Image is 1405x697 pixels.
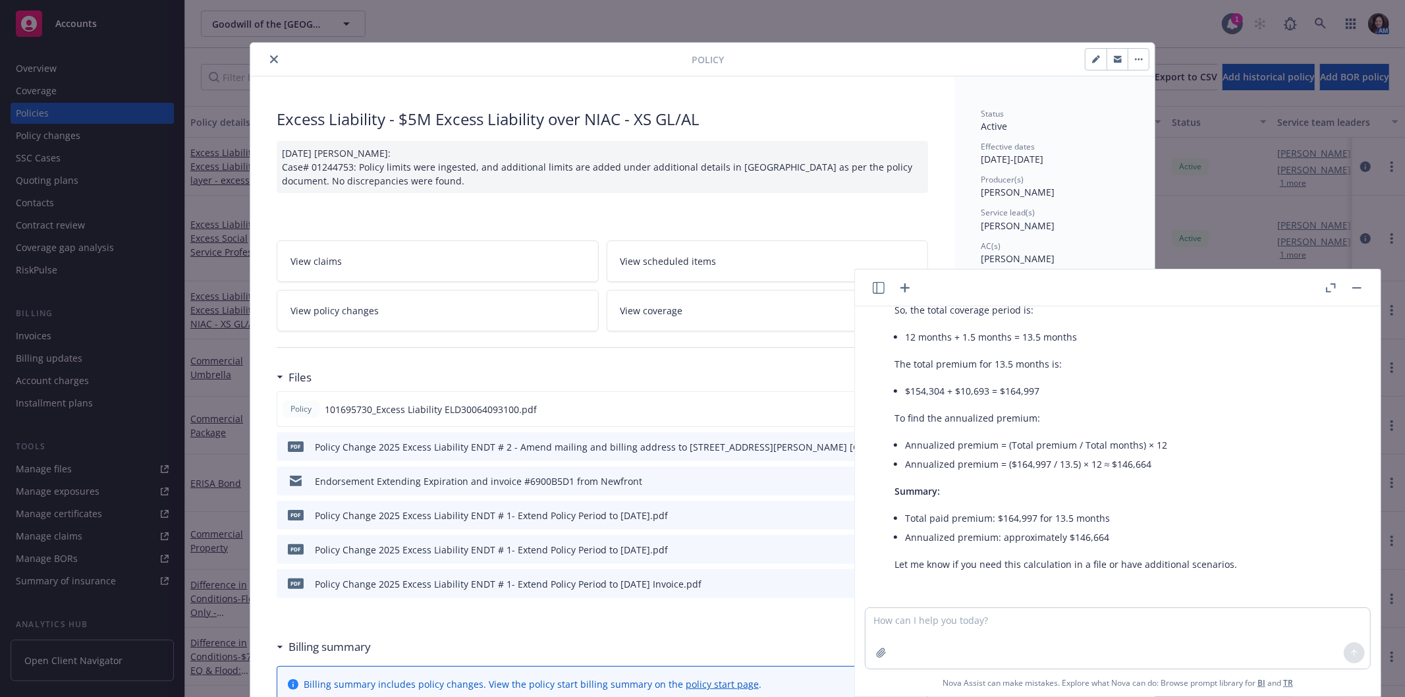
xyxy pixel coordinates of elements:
button: close [266,51,282,67]
span: [PERSON_NAME] [981,186,1055,198]
span: View claims [290,254,342,268]
div: [DATE] - [DATE] [981,141,1128,166]
span: AC(s) [981,240,1001,252]
li: Annualized premium = (Total premium / Total months) × 12 [905,435,1352,455]
h3: Billing summary [289,638,371,655]
span: View coverage [620,304,683,318]
div: Policy Change 2025 Excess Liability ENDT # 1- Extend Policy Period to [DATE].pdf [315,509,668,522]
span: Status [981,108,1004,119]
span: pdf [288,578,304,588]
li: Annualized premium: approximately $146,664 [905,528,1352,547]
p: The total premium for 13.5 months is: [895,357,1352,371]
div: Billing summary [277,638,371,655]
div: Excess Liability - $5M Excess Liability over NIAC - XS GL/AL [277,108,928,130]
span: Policy [692,53,724,67]
span: Active [981,120,1007,132]
span: pdf [288,441,304,451]
div: Billing summary includes policy changes. View the policy start billing summary on the . [304,677,761,691]
a: View policy changes [277,290,599,331]
a: View scheduled items [607,240,929,282]
div: Policy Change 2025 Excess Liability ENDT # 1- Extend Policy Period to [DATE].pdf [315,543,668,557]
span: [PERSON_NAME] [981,252,1055,265]
div: Policy Change 2025 Excess Liability ENDT # 2 - Amend mailing and billing address to [STREET_ADDRE... [315,440,885,454]
span: View scheduled items [620,254,717,268]
h3: Files [289,369,312,386]
span: Service lead(s) [981,207,1035,218]
a: TR [1283,677,1293,688]
li: $154,304 + $10,693 = $164,997 [905,381,1352,401]
span: Policy [288,403,314,415]
a: View claims [277,240,599,282]
p: Let me know if you need this calculation in a file or have additional scenarios. [895,557,1352,571]
span: Producer(s) [981,174,1024,185]
span: Nova Assist can make mistakes. Explore what Nova can do: Browse prompt library for and [943,669,1293,696]
div: Files [277,369,312,386]
p: To find the annualized premium: [895,411,1352,425]
div: [DATE] [PERSON_NAME]: Case# 01244753: Policy limits were ingested, and additional limits are adde... [277,141,928,193]
span: [PERSON_NAME] [981,219,1055,232]
span: pdf [288,544,304,554]
li: Total paid premium: $164,997 for 13.5 months [905,509,1352,528]
a: policy start page [686,678,759,690]
li: Annualized premium = ($164,997 / 13.5) × 12 ≈ $146,664 [905,455,1352,474]
span: Effective dates [981,141,1035,152]
div: Endorsement Extending Expiration and invoice #6900B5D1 from Newfront [315,474,642,488]
span: View policy changes [290,304,379,318]
a: View coverage [607,290,929,331]
span: Summary: [895,485,940,497]
li: 12 months + 1.5 months = 13.5 months [905,327,1352,347]
div: Policy Change 2025 Excess Liability ENDT # 1- Extend Policy Period to [DATE] Invoice.pdf [315,577,702,591]
p: So, the total coverage period is: [895,303,1352,317]
span: 101695730_Excess Liability ELD30064093100.pdf [325,403,537,416]
span: pdf [288,510,304,520]
a: BI [1257,677,1265,688]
